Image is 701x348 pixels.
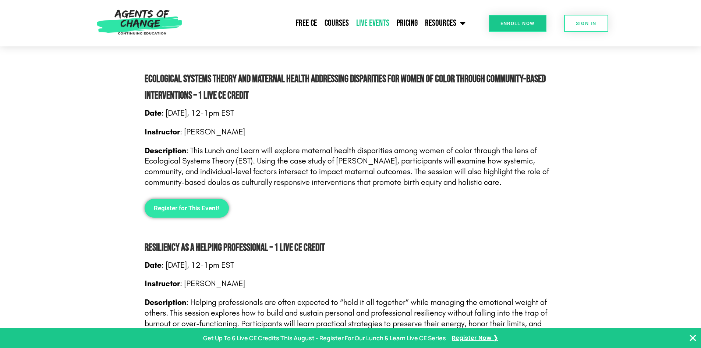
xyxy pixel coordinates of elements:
[500,21,535,26] span: Enroll Now
[452,333,498,344] a: Register Now ❯
[145,240,557,256] h2: Resiliency as a Helping Professional – 1 Live CE Credit
[145,260,162,270] strong: Date
[145,279,180,288] strong: Instructor
[353,14,393,32] a: Live Events
[145,278,557,289] p: : [PERSON_NAME]
[145,298,186,307] strong: Description
[145,145,557,188] p: : This Lunch and Learn will explore maternal health disparities among women of color through the ...
[145,71,557,104] h2: Ecological Systems Theory and Maternal Health Addressing Disparities for Women of Color Through C...
[145,260,557,271] p: : [DATE], 12-1pm EST
[145,127,557,137] p: : [PERSON_NAME]
[688,334,697,342] button: Close Banner
[203,333,446,344] p: Get Up To 6 Live CE Credits This August - Register For Our Lunch & Learn Live CE Series
[564,15,608,32] a: SIGN IN
[145,127,180,137] strong: Instructor
[321,14,353,32] a: Courses
[421,14,469,32] a: Resources
[154,205,220,211] span: Register for This Event!
[489,15,546,32] a: Enroll Now
[145,108,557,119] p: : [DATE], 12-1pm EST
[145,297,557,340] p: : Helping professionals are often expected to “hold it all together” while managing the emotional...
[145,146,186,155] strong: Description
[145,108,162,118] strong: Date
[576,21,596,26] span: SIGN IN
[292,14,321,32] a: Free CE
[186,14,469,32] nav: Menu
[393,14,421,32] a: Pricing
[145,199,229,218] a: Register for This Event!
